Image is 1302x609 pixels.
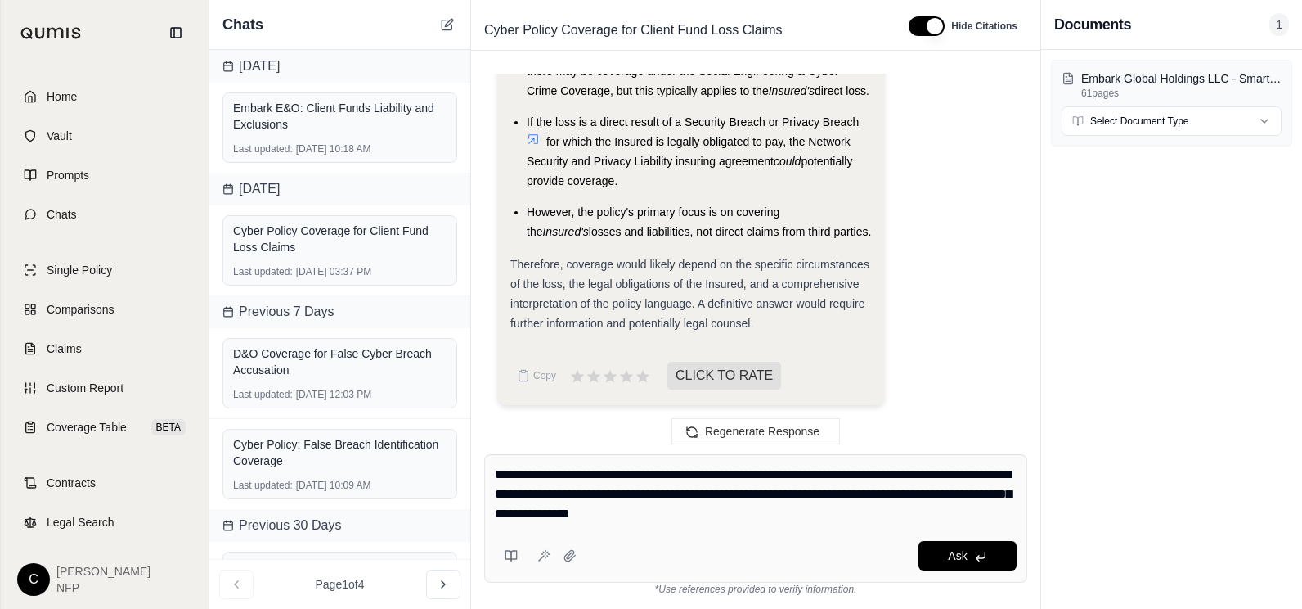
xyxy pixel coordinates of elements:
div: [DATE] 10:18 AM [233,142,447,156]
span: for which the Insured is legally obligated to pay, the Network Security and Privacy Liability ins... [527,135,851,168]
span: Home [47,88,77,105]
button: Collapse sidebar [163,20,189,46]
span: Custom Report [47,380,123,396]
div: [DATE] 12:03 PM [233,388,447,401]
a: Coverage TableBETA [11,409,199,445]
button: Copy [510,359,563,392]
span: Hide Citations [951,20,1017,33]
span: Last updated: [233,479,293,492]
div: [DATE] [209,173,470,205]
span: , there may be coverage under the Social Engineering & Cyber Crime Coverage, but this typically a... [527,45,846,97]
button: Ask [918,541,1017,571]
button: Embark Global Holdings LLC - Smart Cyber Policy.pdf61pages [1062,70,1282,100]
span: Copy [533,369,556,382]
span: Cyber Policy Coverage for Client Fund Loss Claims [478,17,789,43]
span: Contracts [47,475,96,491]
span: Last updated: [233,142,293,156]
span: Regenerate Response [705,425,819,438]
span: Legal Search [47,514,114,530]
div: Previous 7 Days [209,295,470,328]
span: [PERSON_NAME] [56,563,150,580]
a: Custom Report [11,370,199,406]
span: Chats [222,13,263,36]
span: Page 1 of 4 [316,576,365,593]
button: Regenerate Response [671,418,840,444]
span: Last updated: [233,265,293,278]
span: Comparisons [47,301,114,318]
p: 61 pages [1081,87,1282,100]
a: Chats [11,196,199,232]
div: [DATE] 03:37 PM [233,265,447,278]
h3: Documents [1054,13,1131,36]
a: Comparisons [11,291,199,327]
div: Cyber Policy: False Breach Identification Coverage [233,436,447,469]
button: New Chat [438,15,457,34]
span: losses and liabilities, not direct claims from third parties. [589,225,871,238]
span: Single Policy [47,262,112,278]
span: NFP [56,580,150,596]
div: [DATE] 10:09 AM [233,479,447,492]
a: Legal Search [11,504,199,540]
div: Cyber Policy Coverage for Client Fund Loss Claims [233,223,447,255]
div: Previous 30 Days [209,509,470,542]
img: Qumis Logo [20,27,82,39]
span: Chats [47,206,77,223]
span: potentially provide coverage. [527,155,852,187]
a: Contracts [11,465,199,501]
span: Vault [47,128,72,144]
div: C [17,563,50,596]
span: If the loss is a direct result of a Security Breach or Privacy Breach [527,115,859,129]
span: CLICK TO RATE [667,362,781,390]
span: could [774,155,801,168]
p: Embark Global Holdings LLC - Smart Cyber Policy.pdf [1081,70,1282,87]
span: Last updated: [233,388,293,401]
span: Claims [47,341,82,357]
a: Home [11,79,199,115]
div: *Use references provided to verify information. [484,583,1027,596]
a: Prompts [11,157,199,193]
span: Prompts [47,167,89,183]
span: However, the policy's primary focus is on covering the [527,205,779,238]
span: 1 [1269,13,1289,36]
div: Embark E&O: Client Funds Liability and Exclusions [233,100,447,133]
span: direct loss. [815,84,869,97]
a: Single Policy [11,252,199,288]
span: BETA [151,419,186,435]
div: Edit Title [478,17,889,43]
span: Therefore, coverage would likely depend on the specific circumstances of the loss, the legal obli... [510,258,869,330]
div: [DATE] [209,50,470,83]
a: Vault [11,118,199,154]
span: Ask [948,549,967,562]
span: Insured's [542,225,588,238]
span: Coverage Table [47,419,127,435]
a: Claims [11,331,199,367]
span: Insured's [769,84,815,97]
div: D&O Coverage for False Cyber Breach Accusation [233,345,447,378]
